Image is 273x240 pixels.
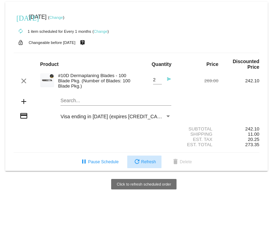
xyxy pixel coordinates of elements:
small: 1 item scheduled for Every 1 months [14,29,91,33]
input: Search... [60,98,171,104]
mat-icon: pause [80,158,88,166]
mat-icon: autorenew [16,27,25,36]
mat-select: Payment Method [60,114,171,119]
mat-icon: lock_open [16,38,25,47]
span: Delete [171,159,192,164]
span: Visa ending in [DATE] (expires [CREDIT_CARD_DATA]) [60,114,182,119]
mat-icon: add [20,97,28,106]
strong: Product [40,61,59,67]
a: Change [94,29,107,33]
button: Pause Schedule [74,156,124,168]
div: Subtotal [178,126,218,132]
mat-icon: refresh [133,158,141,166]
div: 269.00 [178,78,218,83]
div: 242.10 [218,126,259,132]
div: #10D Dermaplaning Blades - 100 Blade Pkg. (Number of Blades: 100 Blade Pkg.) [55,73,136,89]
mat-icon: live_help [78,38,87,47]
a: Change [49,15,63,20]
small: ( ) [93,29,109,33]
mat-icon: clear [20,77,28,85]
strong: Quantity [152,61,172,67]
mat-icon: send [163,77,171,85]
img: Cart-Images-32.png [40,73,54,87]
small: Changeable before [DATE] [29,40,76,45]
button: Refresh [127,156,161,168]
span: 20.25 [248,137,259,142]
button: Delete [166,156,197,168]
strong: Price [207,61,218,67]
strong: Discounted Price [233,59,259,70]
span: Pause Schedule [80,159,118,164]
div: 242.10 [218,78,259,83]
span: 11.00 [248,132,259,137]
div: Est. Total [178,142,218,147]
input: Quantity [153,77,162,83]
span: Refresh [133,159,156,164]
mat-icon: delete [171,158,180,166]
span: 273.35 [245,142,259,147]
div: Est. Tax [178,137,218,142]
div: Shipping [178,132,218,137]
mat-icon: credit_card [20,112,28,120]
mat-icon: [DATE] [16,13,25,22]
small: ( ) [48,15,64,20]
